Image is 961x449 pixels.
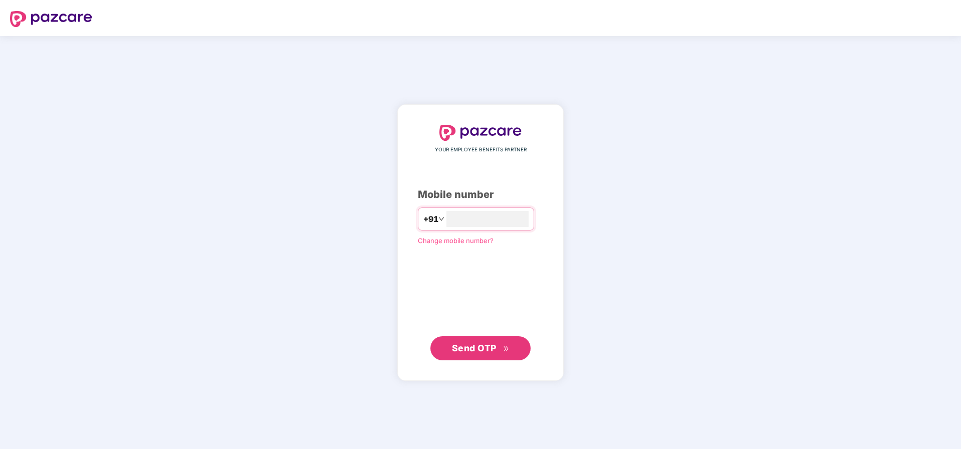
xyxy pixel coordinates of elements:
[423,213,438,226] span: +91
[452,343,497,353] span: Send OTP
[435,146,527,154] span: YOUR EMPLOYEE BENEFITS PARTNER
[418,187,543,202] div: Mobile number
[503,346,510,352] span: double-right
[439,125,522,141] img: logo
[418,237,494,245] a: Change mobile number?
[10,11,92,27] img: logo
[430,336,531,360] button: Send OTPdouble-right
[438,216,444,222] span: down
